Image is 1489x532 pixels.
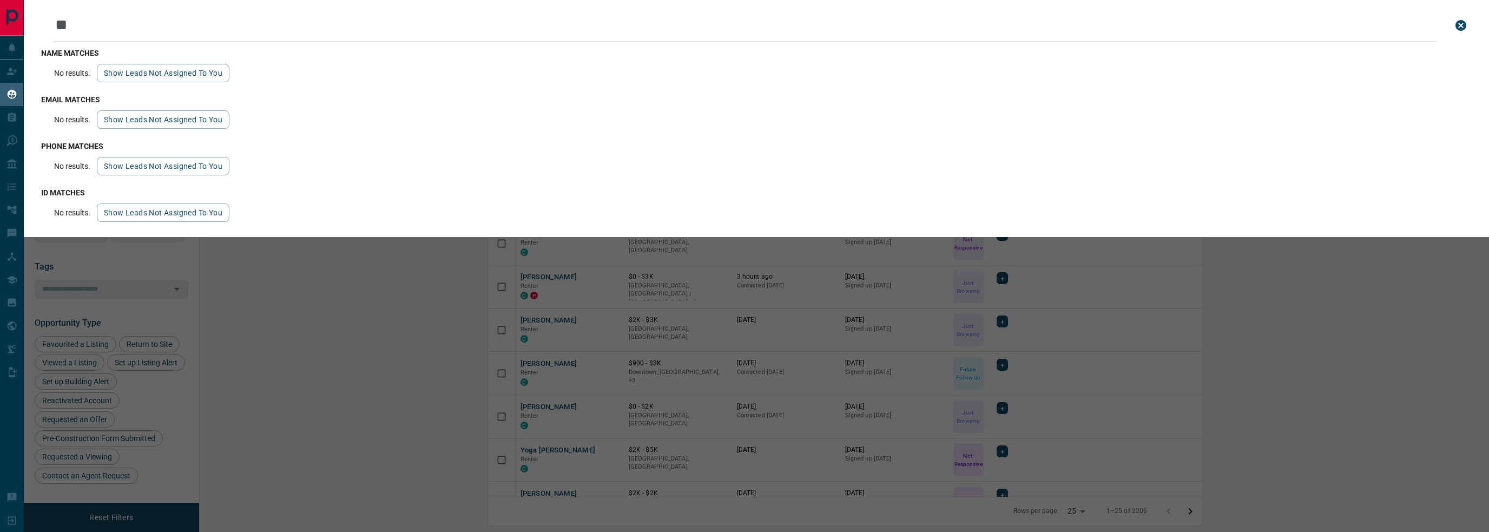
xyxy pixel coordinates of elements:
[41,95,1472,104] h3: email matches
[1450,15,1472,36] button: close search bar
[54,208,90,217] p: No results.
[54,115,90,124] p: No results.
[97,157,229,175] button: show leads not assigned to you
[97,110,229,129] button: show leads not assigned to you
[54,69,90,77] p: No results.
[97,64,229,82] button: show leads not assigned to you
[41,188,1472,197] h3: id matches
[54,162,90,170] p: No results.
[97,203,229,222] button: show leads not assigned to you
[41,142,1472,150] h3: phone matches
[41,49,1472,57] h3: name matches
